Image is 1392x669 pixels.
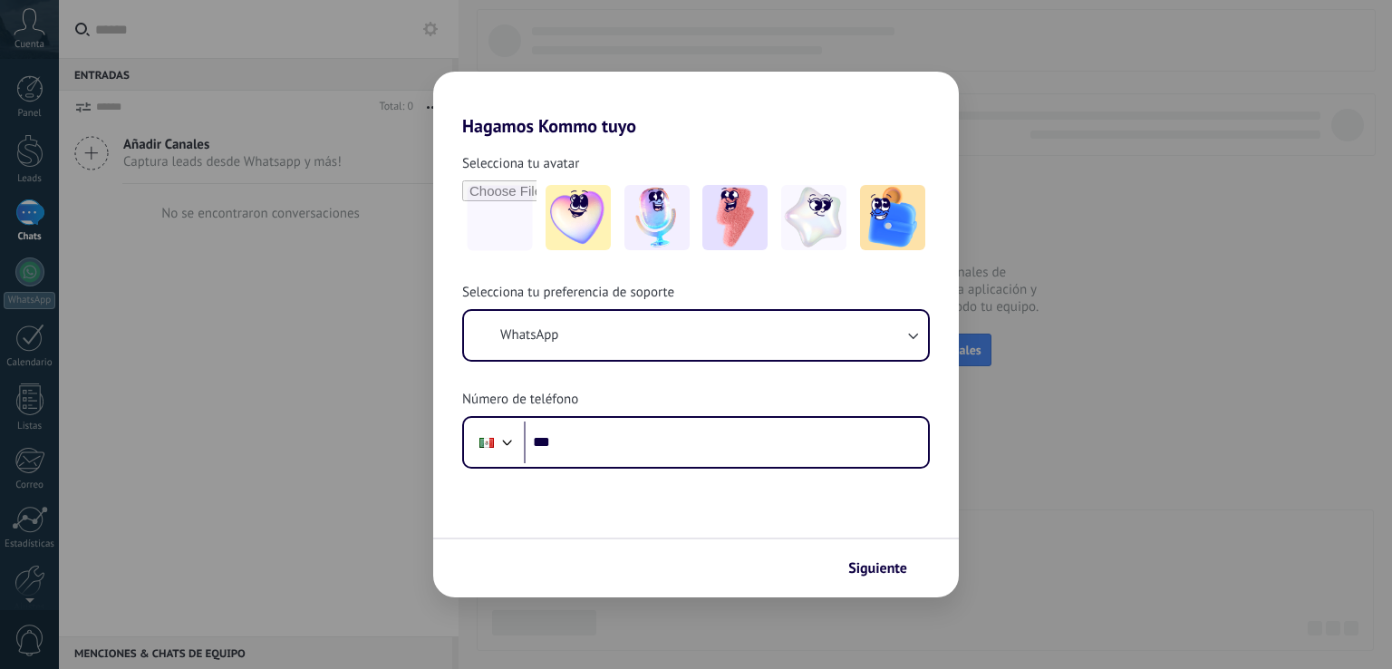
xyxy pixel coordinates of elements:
[546,185,611,250] img: -1.jpeg
[624,185,690,250] img: -2.jpeg
[462,155,579,173] span: Selecciona tu avatar
[469,423,504,461] div: Mexico: + 52
[464,311,928,360] button: WhatsApp
[840,553,932,584] button: Siguiente
[781,185,846,250] img: -4.jpeg
[860,185,925,250] img: -5.jpeg
[500,326,558,344] span: WhatsApp
[848,562,907,575] span: Siguiente
[433,72,959,137] h2: Hagamos Kommo tuyo
[462,391,578,409] span: Número de teléfono
[702,185,768,250] img: -3.jpeg
[462,284,674,302] span: Selecciona tu preferencia de soporte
